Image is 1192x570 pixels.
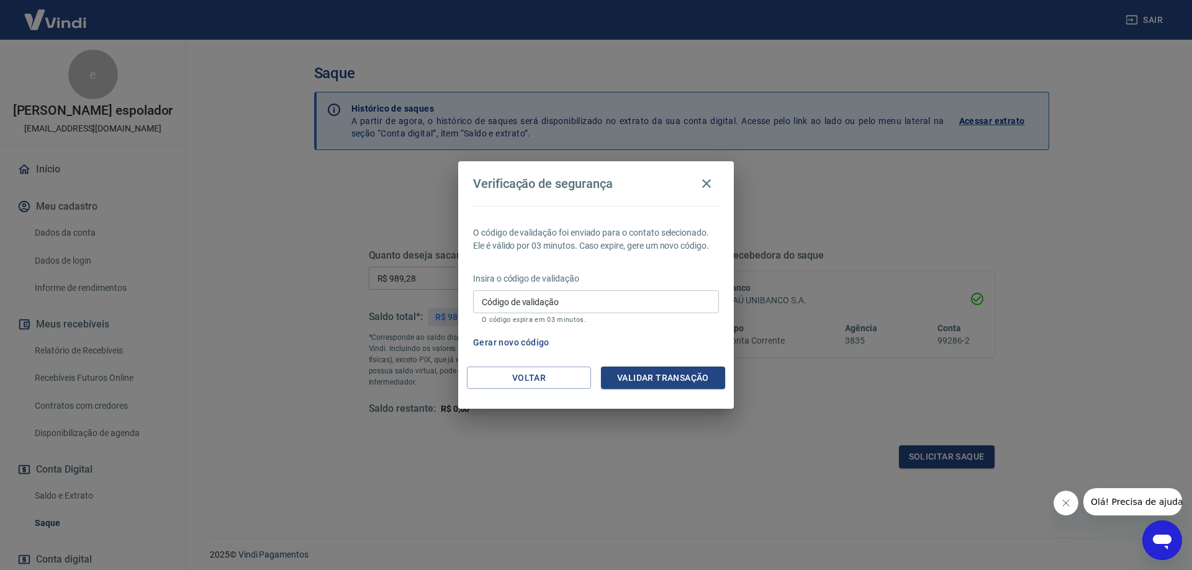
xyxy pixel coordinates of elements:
[467,367,591,390] button: Voltar
[473,176,613,191] h4: Verificação de segurança
[468,331,554,354] button: Gerar novo código
[473,226,719,252] p: O código de validação foi enviado para o contato selecionado. Ele é válido por 03 minutos. Caso e...
[473,272,719,285] p: Insira o código de validação
[482,316,710,324] p: O código expira em 03 minutos.
[1142,520,1182,560] iframe: Botão para abrir a janela de mensagens
[1083,488,1182,515] iframe: Mensagem da empresa
[7,9,104,19] span: Olá! Precisa de ajuda?
[601,367,725,390] button: Validar transação
[1054,491,1078,515] iframe: Fechar mensagem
